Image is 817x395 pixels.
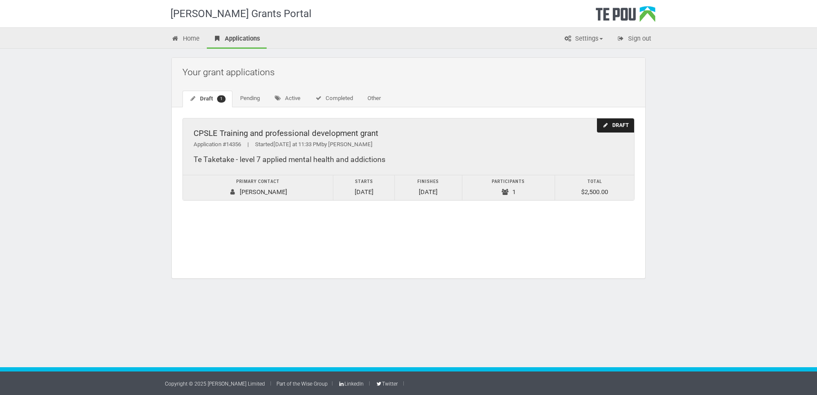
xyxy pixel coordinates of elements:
[183,175,333,200] td: [PERSON_NAME]
[308,91,360,107] a: Completed
[559,177,630,186] div: Total
[165,381,265,387] a: Copyright © 2025 [PERSON_NAME] Limited
[194,155,623,164] div: Te Taketake - level 7 applied mental health and addictions
[338,177,390,186] div: Starts
[333,175,394,200] td: [DATE]
[165,30,206,49] a: Home
[194,140,623,149] div: Application #14356 Started by [PERSON_NAME]
[182,62,639,82] h2: Your grant applications
[233,91,267,107] a: Pending
[555,175,634,200] td: $2,500.00
[557,30,609,49] a: Settings
[207,30,267,49] a: Applications
[467,177,550,186] div: Participants
[182,91,232,107] a: Draft
[596,6,655,27] div: Te Pou Logo
[395,175,462,200] td: [DATE]
[462,175,555,200] td: 1
[241,141,255,147] span: |
[194,129,623,138] div: CPSLE Training and professional development grant
[597,118,634,133] div: Draft
[187,177,329,186] div: Primary contact
[273,141,321,147] span: [DATE] at 11:33 PM
[267,91,307,107] a: Active
[361,91,388,107] a: Other
[399,177,458,186] div: Finishes
[217,95,226,103] span: 1
[276,381,328,387] a: Part of the Wise Group
[375,381,397,387] a: Twitter
[610,30,658,49] a: Sign out
[338,381,364,387] a: LinkedIn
